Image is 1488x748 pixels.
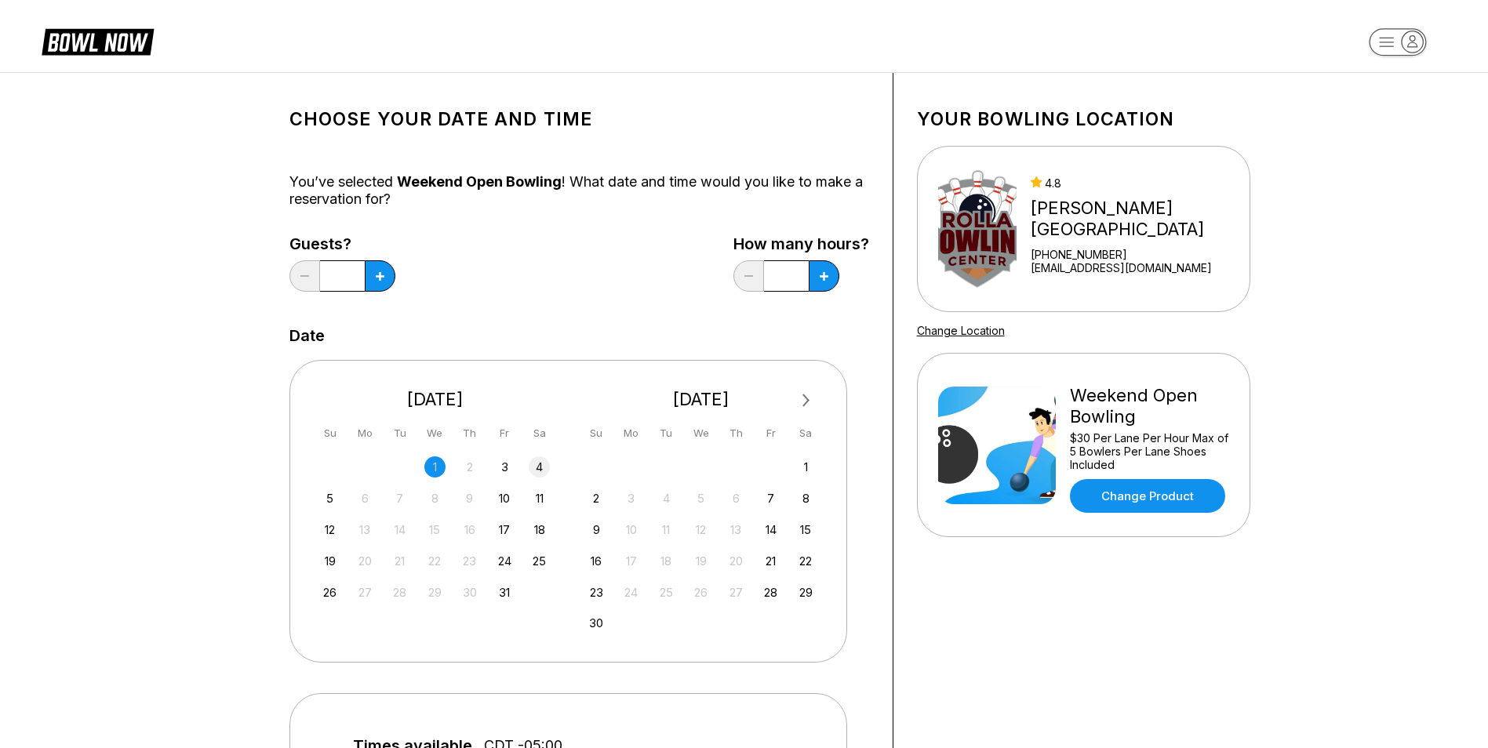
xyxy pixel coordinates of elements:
div: Mo [355,423,376,444]
span: Weekend Open Bowling [397,173,562,190]
div: Choose Friday, October 3rd, 2025 [494,456,515,477]
div: Sa [529,423,550,444]
div: Tu [656,423,677,444]
div: Choose Sunday, October 19th, 2025 [319,550,340,572]
div: Choose Friday, November 14th, 2025 [760,519,781,540]
div: $30 Per Lane Per Hour Max of 5 Bowlers Per Lane Shoes Included [1070,431,1229,471]
div: Choose Sunday, November 30th, 2025 [586,612,607,634]
div: Choose Saturday, November 8th, 2025 [795,488,817,509]
div: Choose Saturday, November 22nd, 2025 [795,550,817,572]
div: Th [726,423,747,444]
div: Not available Tuesday, October 21st, 2025 [389,550,410,572]
div: Fr [760,423,781,444]
div: Not available Wednesday, October 1st, 2025 [424,456,446,477]
div: Choose Friday, October 31st, 2025 [494,582,515,603]
div: Not available Thursday, October 16th, 2025 [459,519,480,540]
div: Not available Tuesday, November 11th, 2025 [656,519,677,540]
div: Not available Thursday, October 23rd, 2025 [459,550,480,572]
div: Choose Sunday, November 23rd, 2025 [586,582,607,603]
div: [PERSON_NAME][GEOGRAPHIC_DATA] [1031,198,1242,240]
a: Change Location [917,324,1005,337]
div: Choose Saturday, October 11th, 2025 [529,488,550,509]
div: Not available Tuesday, November 18th, 2025 [656,550,677,572]
div: Not available Wednesday, November 12th, 2025 [690,519,711,540]
div: [PHONE_NUMBER] [1031,248,1242,261]
div: Not available Monday, November 17th, 2025 [620,550,642,572]
div: Choose Sunday, October 12th, 2025 [319,519,340,540]
div: Mo [620,423,642,444]
div: Not available Wednesday, October 22nd, 2025 [424,550,446,572]
div: Not available Thursday, November 6th, 2025 [726,488,747,509]
div: Fr [494,423,515,444]
div: Choose Saturday, November 1st, 2025 [795,456,817,477]
div: Not available Wednesday, November 5th, 2025 [690,488,711,509]
div: Not available Tuesday, October 7th, 2025 [389,488,410,509]
div: Not available Wednesday, October 8th, 2025 [424,488,446,509]
div: Choose Friday, November 7th, 2025 [760,488,781,509]
div: Choose Sunday, October 26th, 2025 [319,582,340,603]
div: Choose Friday, October 10th, 2025 [494,488,515,509]
div: Not available Monday, November 24th, 2025 [620,582,642,603]
div: Not available Thursday, November 27th, 2025 [726,582,747,603]
img: Weekend Open Bowling [938,387,1056,504]
div: Not available Wednesday, October 29th, 2025 [424,582,446,603]
div: Choose Friday, November 21st, 2025 [760,550,781,572]
div: Not available Tuesday, October 14th, 2025 [389,519,410,540]
div: Not available Wednesday, November 26th, 2025 [690,582,711,603]
div: Sa [795,423,817,444]
div: Not available Monday, November 10th, 2025 [620,519,642,540]
div: Su [319,423,340,444]
div: Not available Tuesday, November 4th, 2025 [656,488,677,509]
div: Choose Friday, October 24th, 2025 [494,550,515,572]
div: Not available Tuesday, October 28th, 2025 [389,582,410,603]
div: Not available Monday, October 27th, 2025 [355,582,376,603]
div: Not available Thursday, November 13th, 2025 [726,519,747,540]
div: [DATE] [580,389,823,410]
div: Choose Saturday, October 18th, 2025 [529,519,550,540]
div: Choose Saturday, November 15th, 2025 [795,519,817,540]
div: Choose Sunday, October 5th, 2025 [319,488,340,509]
label: Guests? [289,235,395,252]
button: Next Month [794,388,819,413]
label: How many hours? [733,235,869,252]
div: [DATE] [314,389,557,410]
label: Date [289,327,325,344]
img: Rolla Bowling Center [938,170,1017,288]
div: We [424,423,446,444]
div: Not available Monday, October 20th, 2025 [355,550,376,572]
div: Not available Tuesday, November 25th, 2025 [656,582,677,603]
a: Change Product [1070,479,1225,513]
div: You’ve selected ! What date and time would you like to make a reservation for? [289,173,869,208]
div: Not available Thursday, October 9th, 2025 [459,488,480,509]
div: Th [459,423,480,444]
div: 4.8 [1031,176,1242,190]
div: Not available Thursday, October 30th, 2025 [459,582,480,603]
div: Not available Monday, October 6th, 2025 [355,488,376,509]
a: [EMAIL_ADDRESS][DOMAIN_NAME] [1031,261,1242,274]
div: Choose Saturday, October 25th, 2025 [529,550,550,572]
h1: Your bowling location [917,108,1250,130]
div: Choose Sunday, November 9th, 2025 [586,519,607,540]
div: Not available Monday, November 3rd, 2025 [620,488,642,509]
div: Choose Friday, November 28th, 2025 [760,582,781,603]
div: Not available Wednesday, October 15th, 2025 [424,519,446,540]
div: Tu [389,423,410,444]
div: Not available Thursday, November 20th, 2025 [726,550,747,572]
div: Choose Friday, October 17th, 2025 [494,519,515,540]
div: Choose Saturday, November 29th, 2025 [795,582,817,603]
div: month 2025-10 [318,455,553,603]
div: Weekend Open Bowling [1070,385,1229,427]
div: Not available Wednesday, November 19th, 2025 [690,550,711,572]
div: Su [586,423,607,444]
div: Choose Saturday, October 4th, 2025 [529,456,550,477]
div: We [690,423,711,444]
div: Not available Thursday, October 2nd, 2025 [459,456,480,477]
h1: Choose your Date and time [289,108,869,130]
div: month 2025-11 [584,455,819,634]
div: Choose Sunday, November 2nd, 2025 [586,488,607,509]
div: Not available Monday, October 13th, 2025 [355,519,376,540]
div: Choose Sunday, November 16th, 2025 [586,550,607,572]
